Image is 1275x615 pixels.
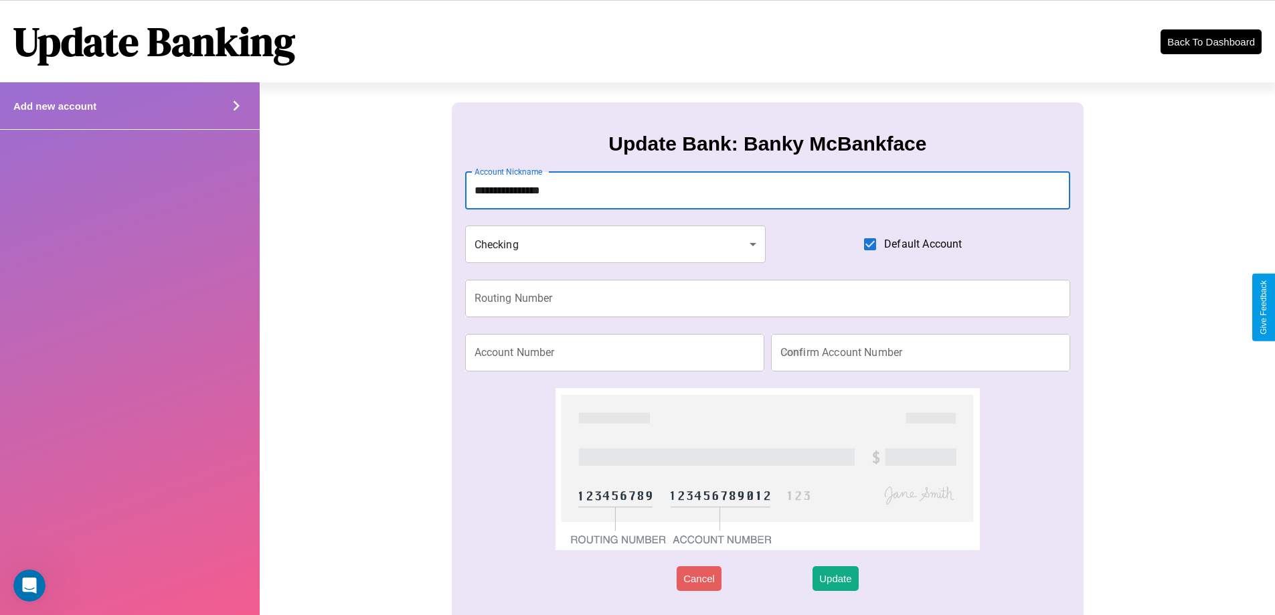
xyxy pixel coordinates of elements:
span: Default Account [884,236,962,252]
h1: Update Banking [13,14,295,69]
div: Checking [465,226,766,263]
h4: Add new account [13,100,96,112]
button: Back To Dashboard [1161,29,1262,54]
iframe: Intercom live chat [13,569,46,602]
h3: Update Bank: Banky McBankface [608,133,926,155]
button: Cancel [677,566,721,591]
div: Give Feedback [1259,280,1268,335]
img: check [556,388,979,550]
button: Update [813,566,858,591]
label: Account Nickname [475,166,543,177]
